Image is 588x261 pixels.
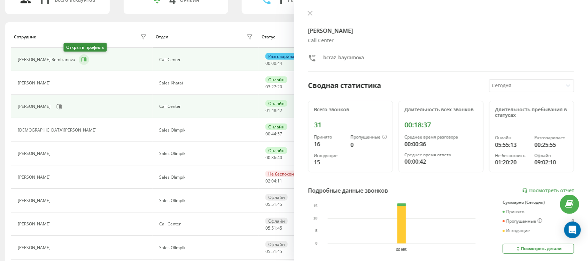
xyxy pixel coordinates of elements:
[265,202,282,207] div: : :
[160,128,255,133] div: Sales Olimpik
[160,175,255,180] div: Sales Olimpik
[495,107,568,119] div: Длительность пребывания в статусах
[534,158,568,166] div: 09:02:10
[265,178,270,184] span: 02
[534,141,568,149] div: 00:25:55
[18,57,77,62] div: [PERSON_NAME] Remixanova
[277,131,282,137] span: 57
[265,147,287,154] div: Онлайн
[323,54,364,64] div: bcraz_bayramova
[271,131,276,137] span: 44
[404,107,478,113] div: Длительность всех звонков
[350,135,387,140] div: Пропущенные
[18,151,52,156] div: [PERSON_NAME]
[265,84,282,89] div: : :
[277,60,282,66] span: 44
[265,225,270,231] span: 05
[503,209,524,214] div: Принято
[18,198,52,203] div: [PERSON_NAME]
[18,245,52,250] div: [PERSON_NAME]
[156,35,168,39] div: Отдел
[308,38,574,44] div: Call Center
[572,218,574,224] div: 0
[265,155,270,161] span: 00
[569,209,574,214] div: 16
[404,157,478,166] div: 00:00:42
[495,153,529,158] div: Не беспокоить
[314,107,387,113] div: Всего звонков
[503,200,574,205] div: Суммарно (Сегодня)
[271,84,276,90] span: 27
[265,131,270,137] span: 00
[265,108,282,113] div: : :
[534,153,568,158] div: Офлайн
[503,218,542,224] div: Пропущенные
[265,249,282,254] div: : :
[265,248,270,254] span: 05
[314,204,318,208] text: 15
[308,27,574,35] h4: [PERSON_NAME]
[503,228,530,233] div: Исходящие
[160,222,255,226] div: Call Center
[64,43,107,52] div: Открыть профиль
[160,57,255,62] div: Call Center
[308,186,388,195] div: Подробные данные звонков
[308,80,381,91] div: Сводная статистика
[277,201,282,207] span: 45
[271,107,276,113] span: 48
[18,222,52,226] div: [PERSON_NAME]
[265,226,282,231] div: : :
[265,61,282,66] div: : :
[271,225,276,231] span: 51
[314,217,318,221] text: 10
[271,178,276,184] span: 04
[18,128,98,133] div: [DEMOGRAPHIC_DATA][PERSON_NAME]
[265,132,282,136] div: : :
[404,121,478,129] div: 00:18:37
[564,222,581,238] div: Open Intercom Messenger
[515,246,562,252] div: Посмотреть детали
[265,171,301,177] div: Не беспокоить
[315,242,317,246] text: 0
[271,60,276,66] span: 00
[160,81,255,85] div: Sales Khatai
[265,84,270,90] span: 03
[265,194,288,201] div: Офлайн
[277,225,282,231] span: 45
[160,245,255,250] div: Sales Olimpik
[314,135,345,140] div: Принято
[265,179,282,184] div: : :
[18,104,52,109] div: [PERSON_NAME]
[277,84,282,90] span: 20
[404,135,478,140] div: Среднее время разговора
[495,141,529,149] div: 05:55:13
[265,201,270,207] span: 05
[160,151,255,156] div: Sales Olimpik
[277,178,282,184] span: 11
[160,198,255,203] div: Sales Olimpik
[14,35,36,39] div: Сотрудник
[534,135,568,140] div: Разговаривает
[404,140,478,148] div: 00:00:36
[265,53,302,60] div: Разговаривает
[396,247,407,251] text: 22 авг.
[404,152,478,157] div: Среднее время ответа
[265,60,270,66] span: 00
[271,155,276,161] span: 36
[265,155,282,160] div: : :
[18,81,52,85] div: [PERSON_NAME]
[271,201,276,207] span: 51
[271,248,276,254] span: 51
[277,155,282,161] span: 40
[314,121,387,129] div: 31
[18,175,52,180] div: [PERSON_NAME]
[522,188,574,194] a: Посмотреть отчет
[265,218,288,224] div: Офлайн
[503,244,574,254] button: Посмотреть детали
[265,76,287,83] div: Онлайн
[277,248,282,254] span: 45
[277,107,282,113] span: 42
[314,158,345,166] div: 15
[265,241,288,248] div: Офлайн
[315,229,317,233] text: 5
